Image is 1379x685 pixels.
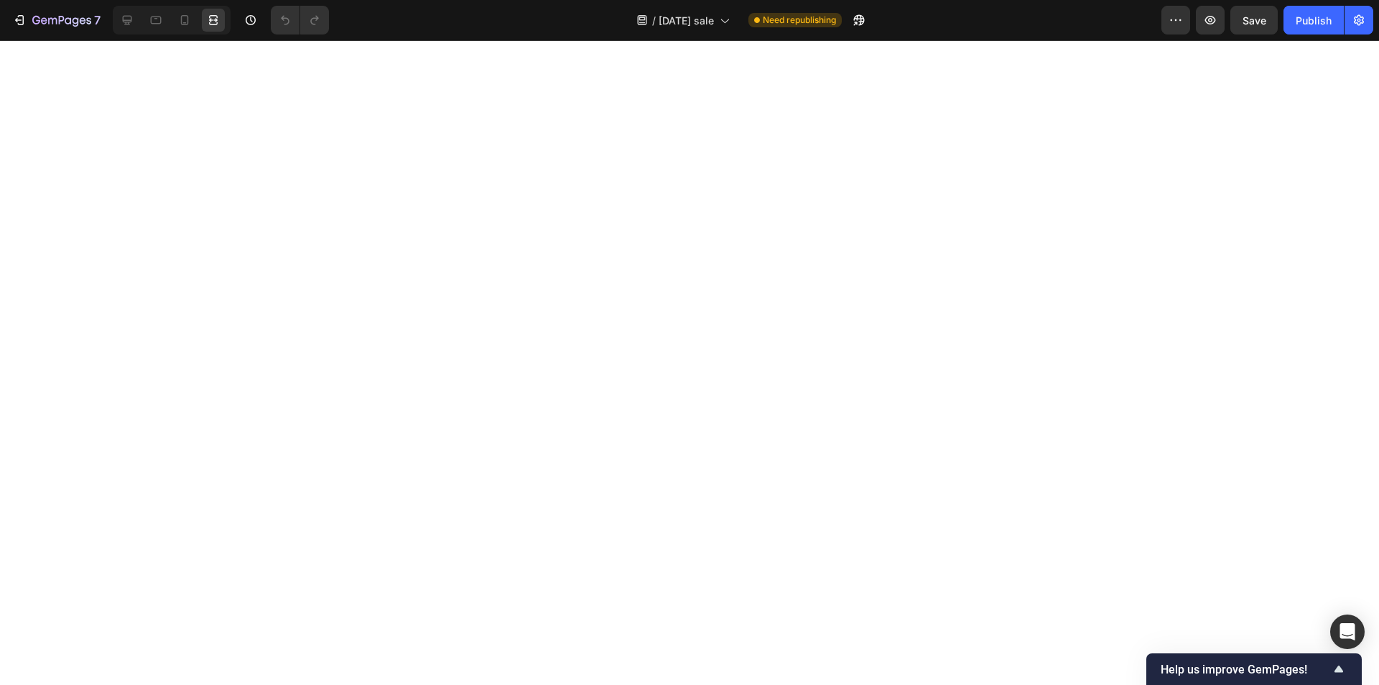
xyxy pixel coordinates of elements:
button: Save [1230,6,1278,35]
p: 7 [94,12,101,29]
span: [DATE] sale [659,13,714,28]
div: Undo/Redo [271,6,329,35]
button: Show survey - Help us improve GemPages! [1161,661,1347,678]
span: Need republishing [763,14,836,27]
div: Open Intercom Messenger [1330,615,1365,649]
span: Help us improve GemPages! [1161,663,1330,676]
button: 7 [6,6,107,35]
span: Save [1243,14,1266,27]
span: / [652,13,656,28]
div: Publish [1296,13,1332,28]
button: Publish [1283,6,1344,35]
